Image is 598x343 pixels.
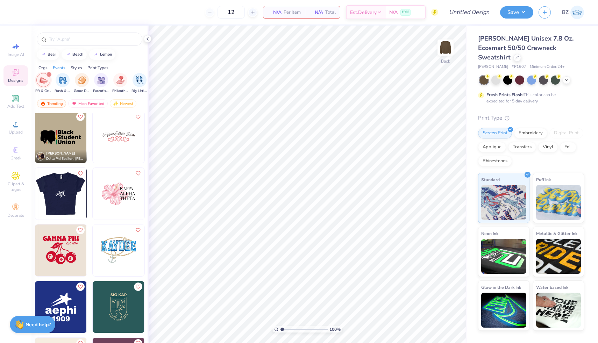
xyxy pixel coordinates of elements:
[112,88,128,94] span: Philanthropy
[110,99,136,108] div: Newest
[481,293,526,328] img: Glow in the Dark Ink
[136,76,143,84] img: Big Little Reveal Image
[512,64,526,70] span: # P1607
[76,113,85,121] button: Like
[486,92,524,98] strong: Fresh Prints Flash:
[538,142,558,152] div: Vinyl
[268,9,282,16] span: N/A
[481,239,526,274] img: Neon Ink
[76,283,85,291] button: Like
[55,88,71,94] span: Rush & Bid
[112,73,128,94] button: filter button
[97,76,105,84] img: Parent's Weekend Image
[37,99,66,108] div: Trending
[439,41,453,55] img: Back
[86,224,138,276] img: 27180114-25a2-4ded-8f37-db61fec6e132
[536,185,581,220] img: Puff Ink
[59,76,67,84] img: Rush & Bid Image
[325,9,336,16] span: Total
[68,99,108,108] div: Most Favorited
[536,293,581,328] img: Water based Ink
[38,65,48,71] div: Orgs
[86,111,138,163] img: ab19d9cd-4b9e-4d0b-9cf9-42929ee26115
[402,10,409,15] span: FREE
[41,52,46,57] img: trend_line.gif
[26,321,51,328] strong: Need help?
[536,239,581,274] img: Metallic & Glitter Ink
[530,64,565,70] span: Minimum Order: 24 +
[144,168,196,220] img: 48a25b55-85a2-4323-a503-3ed8832ab1b4
[35,224,87,276] img: 581943dd-c22c-4578-a840-610b9b71eeba
[481,185,526,220] img: Standard
[86,281,138,333] img: f2b4ad2c-68c1-46db-b237-a6b53c00700e
[86,168,138,220] img: 3b1e6fb3-1272-458d-af12-0bc00dc72ec4
[478,156,512,166] div: Rhinestones
[131,88,148,94] span: Big Little Reveal
[562,8,569,16] span: BZ
[76,226,85,234] button: Like
[35,73,51,94] div: filter for PR & General
[329,326,341,333] span: 100 %
[10,155,21,161] span: Greek
[65,52,71,57] img: trend_line.gif
[144,111,196,163] img: be5f238d-5627-486d-a757-797e9909ae80
[536,284,568,291] span: Water based Ink
[478,34,574,62] span: [PERSON_NAME] Unisex 7.8 Oz. Ecosmart 50/50 Crewneck Sweatshirt
[35,168,86,220] img: c2909940-6a7c-412b-a27f-6d38a4b6541a
[93,73,109,94] div: filter for Parent's Weekend
[481,176,500,183] span: Standard
[7,213,24,218] span: Decorate
[72,52,84,56] div: beach
[93,281,144,333] img: c810b5ac-6bbd-4152-8d4b-2b9f837a4fd4
[87,65,108,71] div: Print Types
[113,101,119,106] img: Newest.gif
[549,128,583,138] div: Digital Print
[9,129,23,135] span: Upload
[570,6,584,19] img: Bella Zollo
[40,76,48,84] img: PR & General Image
[112,73,128,94] div: filter for Philanthropy
[93,224,144,276] img: cd9346c2-62be-4aec-a2b6-328f1a76794f
[562,6,584,19] a: BZ
[40,101,46,106] img: trending.gif
[35,88,51,94] span: PR & General
[46,156,84,162] span: Delta Phi Epsilon, [PERSON_NAME][GEOGRAPHIC_DATA][US_STATE]
[134,113,142,121] button: Like
[350,9,377,16] span: Est. Delivery
[48,36,138,43] input: Try "Alpha"
[8,78,23,83] span: Designs
[514,128,547,138] div: Embroidery
[389,9,398,16] span: N/A
[76,169,85,178] button: Like
[478,114,584,122] div: Print Type
[78,76,86,84] img: Game Day Image
[478,64,508,70] span: [PERSON_NAME]
[93,52,99,57] img: trend_line.gif
[93,88,109,94] span: Parent's Weekend
[62,49,87,60] button: beach
[486,92,572,104] div: This color can be expedited for 5 day delivery.
[93,111,144,163] img: c2042637-cec2-4d5c-84ed-1fe83d34f1a8
[131,73,148,94] div: filter for Big Little Reveal
[508,142,536,152] div: Transfers
[74,73,90,94] div: filter for Game Day
[441,58,450,64] div: Back
[3,181,28,192] span: Clipart & logos
[71,101,77,106] img: most_fav.gif
[134,283,142,291] button: Like
[134,226,142,234] button: Like
[134,169,142,178] button: Like
[35,111,87,163] img: 106b4592-ecdb-4488-84e1-3cd21319d76c
[284,9,301,16] span: Per Item
[93,73,109,94] button: filter button
[100,52,112,56] div: lemon
[74,73,90,94] button: filter button
[55,73,71,94] button: filter button
[36,152,45,160] img: Avatar
[48,52,56,56] div: bear
[55,73,71,94] div: filter for Rush & Bid
[478,142,506,152] div: Applique
[46,151,75,156] span: [PERSON_NAME]
[35,281,87,333] img: 2ae31fa3-3150-4e38-a3b3-b40682939d05
[218,6,245,19] input: – –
